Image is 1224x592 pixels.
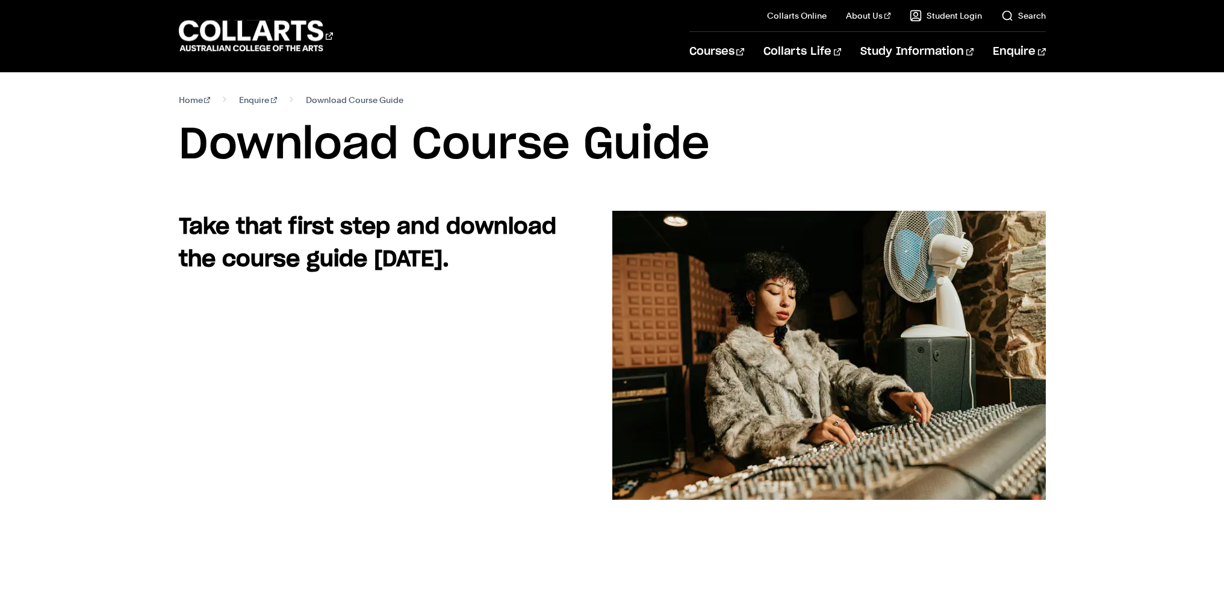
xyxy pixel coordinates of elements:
a: Student Login [910,10,982,22]
a: About Us [846,10,890,22]
h1: Download Course Guide [179,118,1046,172]
a: Study Information [860,32,974,72]
span: Download Course Guide [306,92,403,108]
a: Collarts Life [763,32,841,72]
a: Collarts Online [767,10,827,22]
a: Enquire [239,92,277,108]
a: Search [1001,10,1046,22]
div: Go to homepage [179,19,333,53]
a: Courses [689,32,744,72]
a: Enquire [993,32,1045,72]
strong: Take that first step and download the course guide [DATE]. [179,216,556,270]
a: Home [179,92,211,108]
